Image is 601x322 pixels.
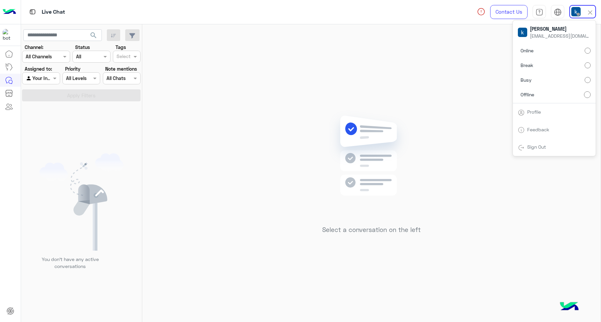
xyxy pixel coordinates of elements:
span: Online [521,47,534,54]
input: Busy [585,77,591,83]
label: Priority [65,65,80,72]
p: You don’t have any active conversations [36,256,104,270]
p: Live Chat [42,8,65,17]
input: Offline [584,91,591,98]
span: [PERSON_NAME] [530,25,590,32]
label: Note mentions [105,65,137,72]
img: empty users [39,153,124,251]
img: tab [554,8,562,16]
button: search [85,29,102,44]
img: tab [536,8,543,16]
img: tab [28,8,37,16]
input: Break [585,62,591,68]
img: close [586,9,594,16]
img: tab [518,109,525,116]
label: Assigned to: [25,65,52,72]
a: Contact Us [490,5,528,19]
img: tab [518,127,525,133]
label: Channel: [25,44,43,51]
span: Break [521,62,533,69]
span: search [89,31,97,39]
a: Profile [527,109,541,115]
a: Sign Out [527,144,546,150]
span: [EMAIL_ADDRESS][DOMAIN_NAME] [530,32,590,39]
div: Select [116,53,131,61]
img: 713415422032625 [3,29,15,41]
input: Online [585,48,591,54]
span: Offline [521,91,534,98]
img: spinner [477,8,485,16]
button: Apply Filters [22,89,141,101]
span: Busy [521,76,532,83]
img: userImage [571,7,581,16]
a: Feedback [527,127,549,132]
a: tab [533,5,546,19]
img: hulul-logo.png [558,295,581,319]
img: userImage [518,28,527,37]
img: Logo [3,5,16,19]
img: tab [518,144,525,151]
label: Tags [116,44,126,51]
img: no messages [323,110,420,221]
label: Status [75,44,90,51]
h5: Select a conversation on the left [322,226,421,234]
